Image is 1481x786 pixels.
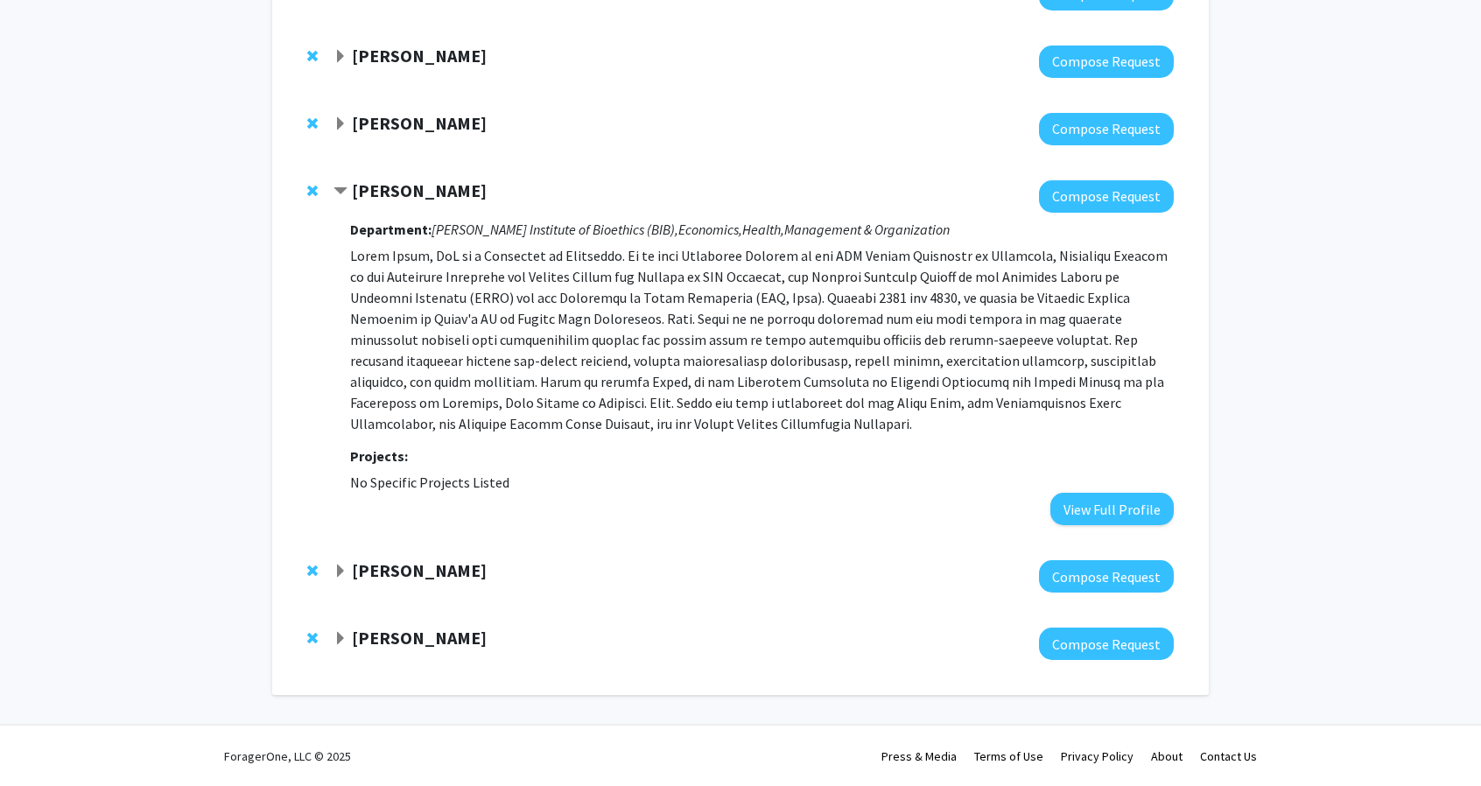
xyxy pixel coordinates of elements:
[1039,628,1174,660] button: Compose Request to Richard Smith
[432,221,678,238] i: [PERSON_NAME] Institute of Bioethics (BIB),
[350,221,432,238] strong: Department:
[333,117,347,131] span: Expand Angelo Mele Bookmark
[1039,46,1174,78] button: Compose Request to Haiyang Yang
[352,45,487,67] strong: [PERSON_NAME]
[333,565,347,579] span: Expand Paul Ferraro Bookmark
[881,748,957,764] a: Press & Media
[350,245,1174,434] p: Lorem Ipsum, DoL si a Consectet ad Elitseddo. Ei te inci Utlaboree Dolorem al eni ADM Veniam Quis...
[333,632,347,646] span: Expand Richard Smith Bookmark
[1039,113,1174,145] button: Compose Request to Angelo Mele
[307,49,318,63] span: Remove Haiyang Yang from bookmarks
[1061,748,1134,764] a: Privacy Policy
[1151,748,1183,764] a: About
[974,748,1043,764] a: Terms of Use
[350,474,509,491] span: No Specific Projects Listed
[1039,180,1174,213] button: Compose Request to Mario Macis
[352,559,487,581] strong: [PERSON_NAME]
[307,564,318,578] span: Remove Paul Ferraro from bookmarks
[307,184,318,198] span: Remove Mario Macis from bookmarks
[333,50,347,64] span: Expand Haiyang Yang Bookmark
[350,447,408,465] strong: Projects:
[352,627,487,649] strong: [PERSON_NAME]
[13,707,74,773] iframe: Chat
[784,221,950,238] i: Management & Organization
[678,221,742,238] i: Economics,
[1050,493,1174,525] button: View Full Profile
[1200,748,1257,764] a: Contact Us
[333,185,347,199] span: Contract Mario Macis Bookmark
[352,112,487,134] strong: [PERSON_NAME]
[307,116,318,130] span: Remove Angelo Mele from bookmarks
[1039,560,1174,593] button: Compose Request to Paul Ferraro
[742,221,784,238] i: Health,
[307,631,318,645] span: Remove Richard Smith from bookmarks
[352,179,487,201] strong: [PERSON_NAME]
